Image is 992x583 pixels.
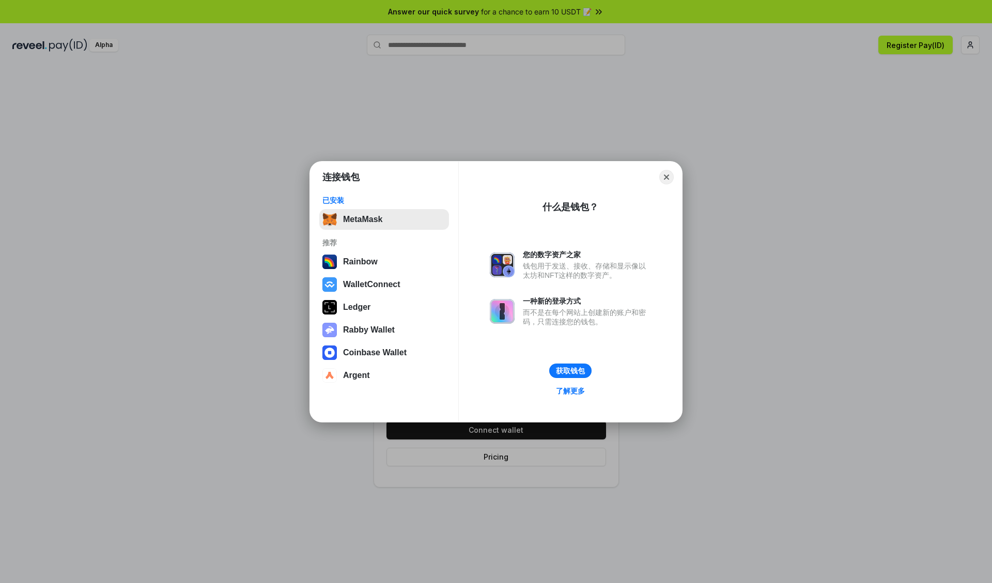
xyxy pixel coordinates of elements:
[490,253,515,277] img: svg+xml,%3Csvg%20xmlns%3D%22http%3A%2F%2Fwww.w3.org%2F2000%2Fsvg%22%20fill%3D%22none%22%20viewBox...
[523,250,651,259] div: 您的数字资产之家
[523,308,651,326] div: 而不是在每个网站上创建新的账户和密码，只需连接您的钱包。
[322,300,337,314] img: svg+xml,%3Csvg%20xmlns%3D%22http%3A%2F%2Fwww.w3.org%2F2000%2Fsvg%22%20width%3D%2228%22%20height%3...
[523,296,651,306] div: 一种新的登录方式
[556,366,585,375] div: 获取钱包
[319,342,449,363] button: Coinbase Wallet
[322,323,337,337] img: svg+xml,%3Csvg%20xmlns%3D%22http%3A%2F%2Fwww.w3.org%2F2000%2Fsvg%22%20fill%3D%22none%22%20viewBox...
[319,209,449,230] button: MetaMask
[490,299,515,324] img: svg+xml,%3Csvg%20xmlns%3D%22http%3A%2F%2Fwww.w3.org%2F2000%2Fsvg%22%20fill%3D%22none%22%20viewBox...
[322,171,360,183] h1: 连接钱包
[556,386,585,396] div: 了解更多
[322,212,337,227] img: svg+xml,%3Csvg%20fill%3D%22none%22%20height%3D%2233%22%20viewBox%3D%220%200%2035%2033%22%20width%...
[659,170,674,184] button: Close
[343,257,378,266] div: Rainbow
[319,297,449,318] button: Ledger
[523,261,651,280] div: 钱包用于发送、接收、存储和显示像以太坊和NFT这样的数字资产。
[343,348,407,357] div: Coinbase Wallet
[322,196,446,205] div: 已安装
[322,368,337,383] img: svg+xml,%3Csvg%20width%3D%2228%22%20height%3D%2228%22%20viewBox%3D%220%200%2028%2028%22%20fill%3D...
[343,303,370,312] div: Ledger
[322,345,337,360] img: svg+xml,%3Csvg%20width%3D%2228%22%20height%3D%2228%22%20viewBox%3D%220%200%2028%2028%22%20fill%3D...
[319,274,449,295] button: WalletConnect
[549,364,592,378] button: 获取钱包
[322,238,446,247] div: 推荐
[343,371,370,380] div: Argent
[343,280,400,289] div: WalletConnect
[319,320,449,340] button: Rabby Wallet
[322,277,337,292] img: svg+xml,%3Csvg%20width%3D%2228%22%20height%3D%2228%22%20viewBox%3D%220%200%2028%2028%22%20fill%3D...
[322,255,337,269] img: svg+xml,%3Csvg%20width%3D%22120%22%20height%3D%22120%22%20viewBox%3D%220%200%20120%20120%22%20fil...
[319,365,449,386] button: Argent
[319,251,449,272] button: Rainbow
[542,201,598,213] div: 什么是钱包？
[343,215,382,224] div: MetaMask
[343,325,395,335] div: Rabby Wallet
[550,384,591,398] a: 了解更多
